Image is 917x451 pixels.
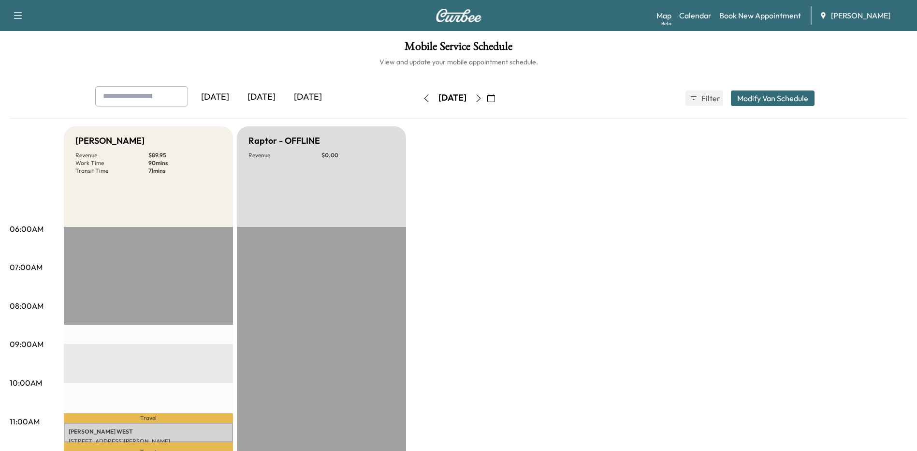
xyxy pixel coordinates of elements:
[10,338,44,350] p: 09:00AM
[438,92,466,104] div: [DATE]
[10,223,44,235] p: 06:00AM
[679,10,712,21] a: Calendar
[656,10,671,21] a: MapBeta
[148,151,221,159] p: $ 89.95
[148,159,221,167] p: 90 mins
[10,377,42,389] p: 10:00AM
[731,90,815,106] button: Modify Van Schedule
[148,167,221,175] p: 71 mins
[321,151,394,159] p: $ 0.00
[64,413,233,423] p: Travel
[10,57,907,67] h6: View and update your mobile appointment schedule.
[75,151,148,159] p: Revenue
[436,9,482,22] img: Curbee Logo
[75,159,148,167] p: Work Time
[75,167,148,175] p: Transit Time
[719,10,801,21] a: Book New Appointment
[10,300,44,312] p: 08:00AM
[10,41,907,57] h1: Mobile Service Schedule
[248,151,321,159] p: Revenue
[238,86,285,108] div: [DATE]
[192,86,238,108] div: [DATE]
[701,92,719,104] span: Filter
[685,90,723,106] button: Filter
[285,86,331,108] div: [DATE]
[831,10,890,21] span: [PERSON_NAME]
[661,20,671,27] div: Beta
[75,134,145,148] h5: [PERSON_NAME]
[69,437,228,445] p: [STREET_ADDRESS][PERSON_NAME]
[10,261,43,273] p: 07:00AM
[10,416,40,427] p: 11:00AM
[69,428,228,436] p: [PERSON_NAME] WEST
[248,134,320,148] h5: Raptor - OFFLINE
